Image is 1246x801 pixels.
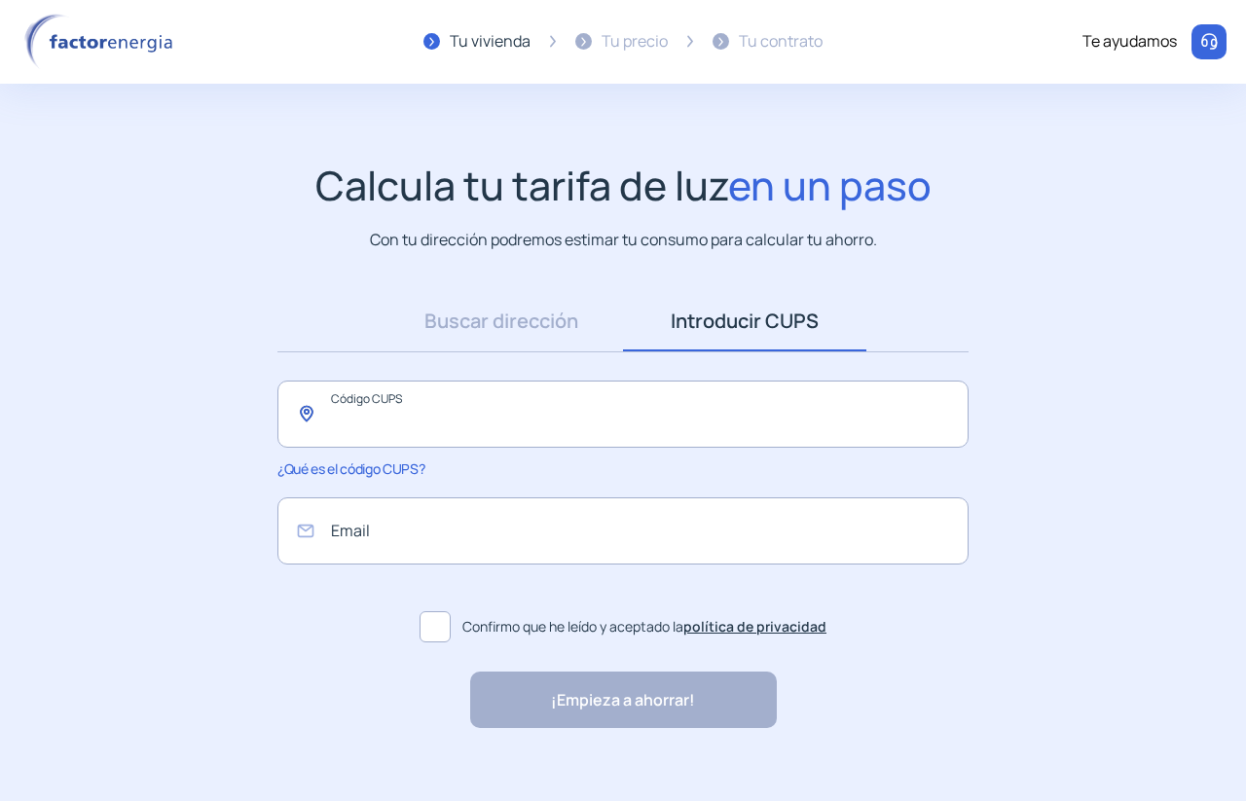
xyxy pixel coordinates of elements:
[683,617,826,636] a: política de privacidad
[1082,29,1177,55] div: Te ayudamos
[739,29,823,55] div: Tu contrato
[462,616,826,637] span: Confirmo que he leído y aceptado la
[277,459,424,478] span: ¿Qué es el código CUPS?
[315,162,932,209] h1: Calcula tu tarifa de luz
[19,14,185,70] img: logo factor
[450,29,531,55] div: Tu vivienda
[370,228,877,252] p: Con tu dirección podremos estimar tu consumo para calcular tu ahorro.
[728,158,932,212] span: en un paso
[602,29,668,55] div: Tu precio
[623,291,866,351] a: Introducir CUPS
[1199,32,1219,52] img: llamar
[380,291,623,351] a: Buscar dirección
